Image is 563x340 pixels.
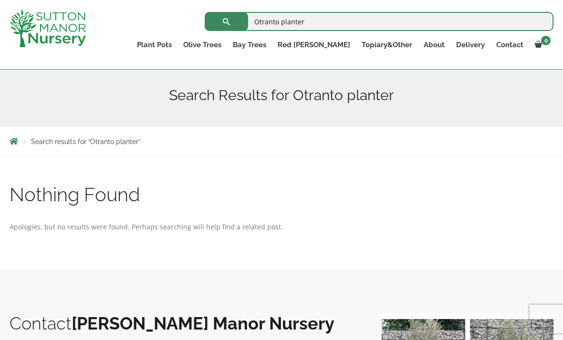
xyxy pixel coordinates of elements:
[10,137,553,145] nav: Breadcrumbs
[72,313,334,333] b: [PERSON_NAME] Manor Nursery
[10,221,553,233] p: Apologies, but no results were found. Perhaps searching will help find a related post.
[272,38,356,52] a: Red [PERSON_NAME]
[227,38,272,52] a: Bay Trees
[450,38,490,52] a: Delivery
[356,38,418,52] a: Topiary&Other
[10,87,553,104] h1: Search Results for Otranto planter
[205,12,553,31] input: Search...
[10,313,363,333] h2: Contact
[177,38,227,52] a: Olive Trees
[31,138,140,145] span: Search results for “Otranto planter”
[418,38,450,52] a: About
[131,38,177,52] a: Plant Pots
[541,36,551,45] span: 0
[10,185,553,205] h1: Nothing Found
[10,10,86,47] img: logo
[490,38,529,52] a: Contact
[529,38,553,52] a: 0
